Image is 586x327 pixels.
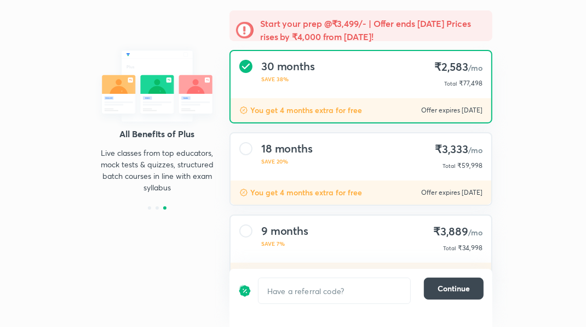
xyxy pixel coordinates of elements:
[434,60,482,75] h4: ₹2,583
[443,161,455,172] p: Total
[250,105,362,116] p: You get 4 months extra for free
[94,43,221,129] img: daily_live_classes_be8fa5af21.svg
[421,188,482,197] p: Offer expires [DATE]
[236,21,254,39] img: -
[458,244,482,252] span: ₹34,998
[457,161,482,170] span: ₹59,998
[250,187,362,198] p: You get 4 months extra for free
[260,17,486,43] h5: Start your prep @₹3,499/- | Offer ends [DATE] Prices rises by ₹4,000 from [DATE]!
[94,129,221,138] h4: All Benefits of Plus
[238,278,251,304] img: discount
[239,188,248,197] img: discount
[261,142,313,155] h4: 18 months
[261,75,315,83] p: SAVE 38%
[433,224,482,240] h4: ₹3,889
[468,227,482,238] span: /mo
[239,106,248,115] img: discount
[97,147,217,193] p: Live classes from top educators, mock tests & quizzes, structured batch courses in line with exam...
[459,79,482,87] span: ₹77,498
[435,142,482,157] h4: ₹3,333
[258,279,410,303] input: Have a referral code?
[438,283,470,294] span: Continue
[261,60,315,73] h4: 30 months
[444,78,457,89] p: Total
[261,157,313,166] p: SAVE 20%
[443,243,456,254] p: Total
[421,106,482,115] p: Offer expires [DATE]
[468,145,482,155] span: /mo
[468,63,482,73] span: /mo
[261,224,308,238] h4: 9 months
[261,240,308,248] p: SAVE 7%
[424,278,484,300] button: Continue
